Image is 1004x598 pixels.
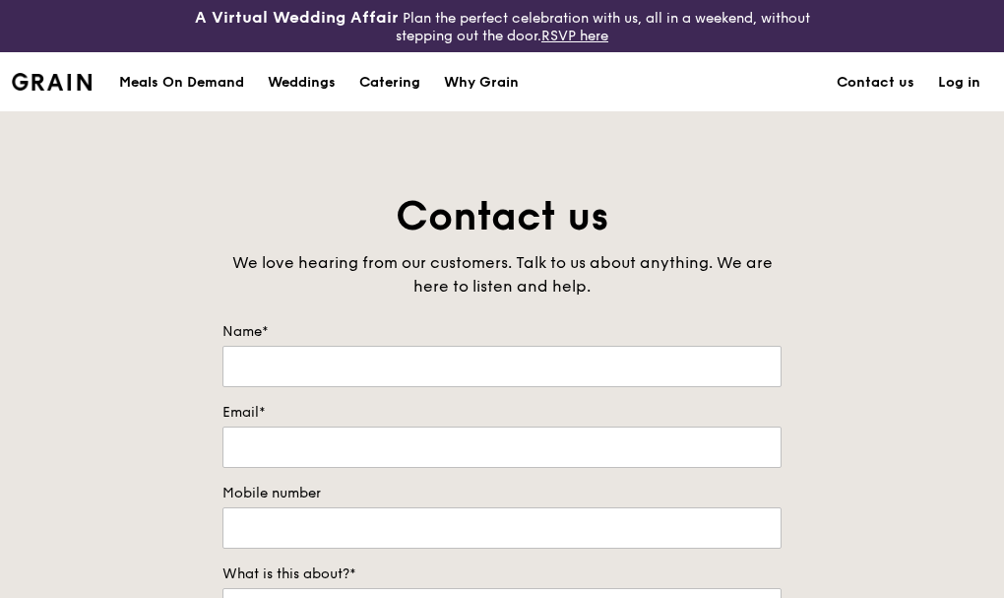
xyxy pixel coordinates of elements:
a: Why Grain [432,53,531,112]
a: RSVP here [541,28,608,44]
label: Mobile number [222,484,782,503]
label: What is this about?* [222,565,782,584]
h3: A Virtual Wedding Affair [195,8,399,28]
a: Contact us [825,53,926,112]
a: Log in [926,53,992,112]
a: Weddings [256,53,347,112]
div: We love hearing from our customers. Talk to us about anything. We are here to listen and help. [222,251,782,299]
div: Weddings [268,53,336,112]
img: Grain [12,73,92,91]
label: Name* [222,322,782,342]
div: Catering [359,53,420,112]
a: GrainGrain [12,51,92,110]
div: Meals On Demand [119,53,244,112]
div: Why Grain [444,53,519,112]
a: Catering [347,53,432,112]
h1: Contact us [222,190,782,243]
label: Email* [222,403,782,423]
div: Plan the perfect celebration with us, all in a weekend, without stepping out the door. [167,8,837,44]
